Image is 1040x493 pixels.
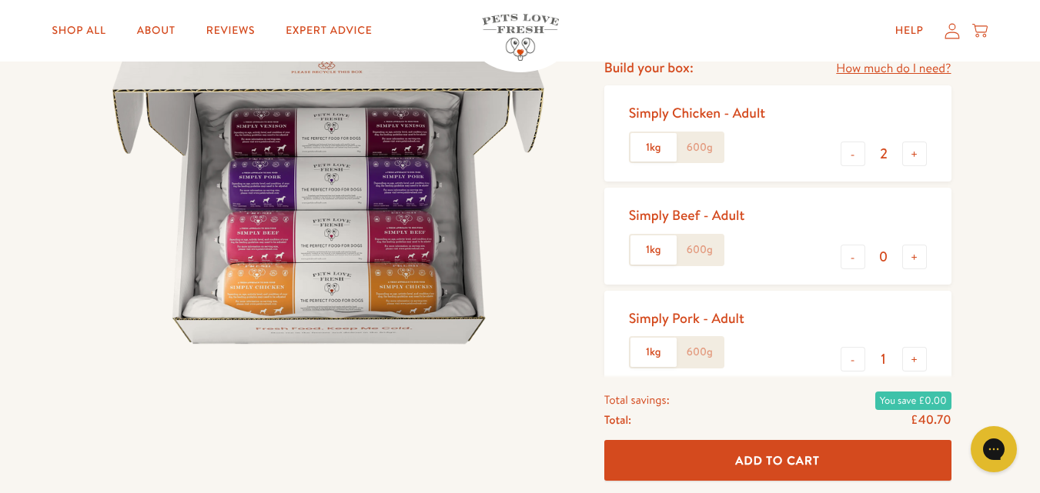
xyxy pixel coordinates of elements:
span: Total: [604,410,631,430]
button: - [841,245,865,269]
button: + [902,347,927,371]
div: Simply Beef - Adult [629,206,745,224]
a: Shop All [40,15,119,46]
label: 600g [677,235,723,265]
span: You save £0.00 [875,391,951,410]
button: + [902,142,927,166]
div: Simply Chicken - Adult [629,104,765,122]
span: Total savings: [604,390,670,410]
img: Pets Love Fresh [482,14,559,61]
button: Add To Cart [604,441,951,481]
a: Expert Advice [273,15,384,46]
a: Help [883,15,936,46]
div: Simply Pork - Adult [629,309,744,327]
iframe: Gorgias live chat messenger [963,421,1025,478]
label: 1kg [630,338,677,367]
a: About [125,15,188,46]
button: + [902,245,927,269]
button: - [841,142,865,166]
button: - [841,347,865,371]
span: Add To Cart [735,452,820,468]
span: £40.70 [911,411,951,428]
label: 600g [677,338,723,367]
a: How much do I need? [836,58,951,79]
label: 600g [677,133,723,162]
label: 1kg [630,235,677,265]
h4: Build your box: [604,58,694,76]
label: 1kg [630,133,677,162]
a: Reviews [194,15,267,46]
